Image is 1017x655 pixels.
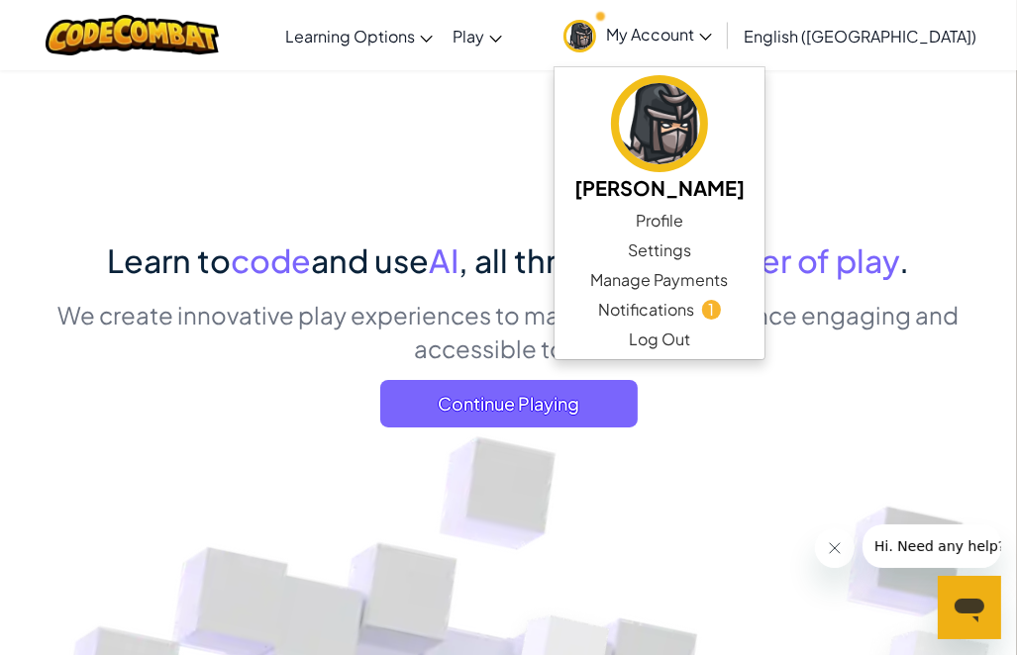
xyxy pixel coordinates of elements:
[554,4,722,66] a: My Account
[275,9,443,62] a: Learning Options
[453,26,484,47] span: Play
[430,240,459,280] span: AI
[555,235,764,265] a: Settings
[938,576,1001,639] iframe: Button to launch messaging window
[312,240,430,280] span: and use
[815,528,855,568] iframe: Close message
[44,298,974,365] p: We create innovative play experiences to make computer science engaging and accessible to all.
[694,240,900,280] span: power of play
[443,9,512,62] a: Play
[563,20,596,52] img: avatar
[285,26,415,47] span: Learning Options
[380,380,638,427] a: Continue Playing
[108,240,232,280] span: Learn to
[734,9,986,62] a: English ([GEOGRAPHIC_DATA])
[606,24,712,45] span: My Account
[702,300,721,319] span: 1
[555,265,764,295] a: Manage Payments
[863,524,1001,568] iframe: Message from company
[574,172,745,203] h5: [PERSON_NAME]
[611,75,708,172] img: avatar
[555,206,764,235] a: Profile
[900,240,910,280] span: .
[555,72,764,206] a: [PERSON_NAME]
[555,325,764,354] a: Log Out
[12,14,143,30] span: Hi. Need any help?
[46,15,219,55] img: CodeCombat logo
[598,298,694,322] span: Notifications
[744,26,976,47] span: English ([GEOGRAPHIC_DATA])
[459,240,694,280] span: , all through the
[232,240,312,280] span: code
[555,295,764,325] a: Notifications1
